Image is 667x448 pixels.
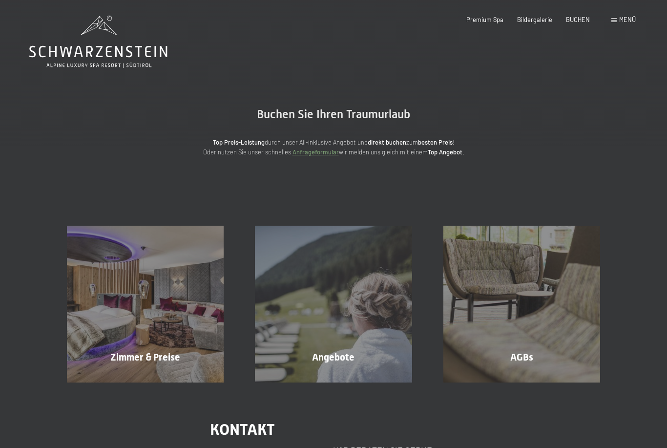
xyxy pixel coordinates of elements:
[428,148,464,156] strong: Top Angebot.
[239,226,427,383] a: Buchung Angebote
[368,138,406,146] strong: direkt buchen
[210,420,275,439] span: Kontakt
[566,16,590,23] a: BUCHEN
[213,138,265,146] strong: Top Preis-Leistung
[428,226,616,383] a: Buchung AGBs
[312,351,354,363] span: Angebote
[510,351,533,363] span: AGBs
[517,16,552,23] a: Bildergalerie
[51,226,239,383] a: Buchung Zimmer & Preise
[466,16,503,23] a: Premium Spa
[292,148,339,156] a: Anfrageformular
[257,107,410,121] span: Buchen Sie Ihren Traumurlaub
[619,16,636,23] span: Menü
[418,138,453,146] strong: besten Preis
[138,137,529,157] p: durch unser All-inklusive Angebot und zum ! Oder nutzen Sie unser schnelles wir melden uns gleich...
[110,351,180,363] span: Zimmer & Preise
